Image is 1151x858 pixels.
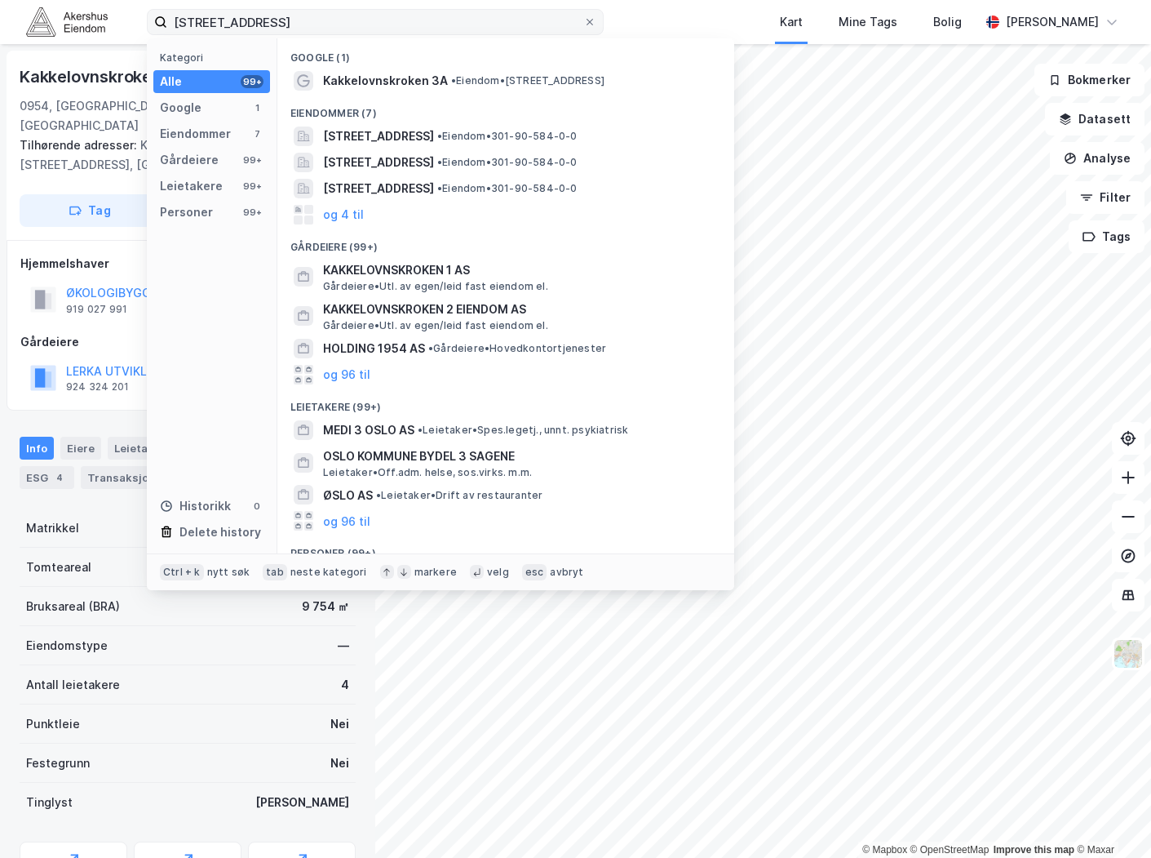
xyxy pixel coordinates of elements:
span: Kakkelovnskroken 3A [323,71,448,91]
div: Nei [330,754,349,773]
div: Leietakere (99+) [277,388,734,417]
span: Leietaker • Drift av restauranter [376,489,542,502]
div: Eiere [60,437,101,460]
img: Z [1113,638,1144,669]
span: • [451,74,456,87]
div: 4 [341,675,349,695]
div: Kontrollprogram for chat [1069,780,1151,858]
div: ESG [20,466,74,489]
button: og 4 til [323,205,364,225]
div: Kategori [160,51,270,64]
div: Gårdeiere [160,150,219,170]
div: esc [522,564,547,580]
div: Hjemmelshaver [20,254,355,273]
span: [STREET_ADDRESS] [323,179,434,198]
span: ØSLO AS [323,486,373,505]
div: 0954, [GEOGRAPHIC_DATA], [GEOGRAPHIC_DATA] [20,96,228,136]
span: • [376,489,381,501]
div: Google [160,98,201,118]
div: 924 324 201 [66,380,129,393]
div: Bolig [933,12,962,32]
div: 99+ [241,206,263,219]
div: Bruksareal (BRA) [26,597,120,616]
div: Google (1) [277,38,734,68]
span: Gårdeiere • Utl. av egen/leid fast eiendom el. [323,319,548,332]
div: Tomteareal [26,558,91,577]
div: Festegrunn [26,754,90,773]
div: Matrikkel [26,518,79,538]
div: 99+ [241,153,263,167]
div: Eiendomstype [26,636,108,656]
button: Bokmerker [1034,64,1144,96]
div: velg [487,566,509,579]
span: [STREET_ADDRESS] [323,127,434,146]
div: 7 [250,127,263,140]
div: Alle [160,72,182,91]
div: Leietakere [160,176,223,196]
div: 4 [51,469,68,486]
button: og 96 til [323,365,370,385]
a: Mapbox [862,844,907,856]
a: OpenStreetMap [910,844,989,856]
img: akershus-eiendom-logo.9091f326c980b4bce74ccdd9f866810c.svg [26,7,108,36]
div: 99+ [241,75,263,88]
div: Personer (99+) [277,534,734,563]
span: Gårdeiere • Hovedkontortjenester [428,342,606,355]
span: Eiendom • 301-90-584-0-0 [437,130,578,143]
div: Gårdeiere [20,332,355,352]
iframe: Chat Widget [1069,780,1151,858]
span: Leietaker • Spes.legetj., unnt. psykiatrisk [418,424,628,437]
span: HOLDING 1954 AS [323,339,425,358]
div: nytt søk [207,566,250,579]
div: Gårdeiere (99+) [277,228,734,257]
span: KAKKELOVNSKROKEN 2 EIENDOM AS [323,300,715,319]
span: Eiendom • [STREET_ADDRESS] [451,74,604,87]
div: Info [20,437,54,460]
div: — [338,636,349,656]
span: • [437,130,442,142]
div: 919 027 991 [66,303,127,316]
span: Eiendom • 301-90-584-0-0 [437,182,578,195]
span: • [437,156,442,168]
span: • [418,424,423,436]
div: Eiendommer (7) [277,94,734,123]
div: Kart [780,12,803,32]
div: Ctrl + k [160,564,204,580]
button: Filter [1066,181,1144,214]
div: 1 [250,101,263,114]
div: [PERSON_NAME] [255,793,349,812]
div: tab [263,564,287,580]
button: Tags [1069,220,1144,253]
div: Personer [160,202,213,222]
span: OSLO KOMMUNE BYDEL 3 SAGENE [323,447,715,466]
a: Improve this map [994,844,1074,856]
span: Gårdeiere • Utl. av egen/leid fast eiendom el. [323,280,548,293]
div: neste kategori [290,566,367,579]
div: 99+ [241,180,263,193]
div: [PERSON_NAME] [1006,12,1099,32]
span: MEDI 3 OSLO AS [323,420,414,440]
button: og 96 til [323,511,370,531]
button: Datasett [1045,103,1144,136]
div: avbryt [550,566,583,579]
span: Leietaker • Off.adm. helse, sos.virks. m.m. [323,466,532,479]
div: Eiendommer [160,124,231,144]
span: [STREET_ADDRESS] [323,153,434,172]
div: Antall leietakere [26,675,120,695]
span: Eiendom • 301-90-584-0-0 [437,156,578,169]
div: Tinglyst [26,793,73,812]
div: Kakkelovnskroken 3b, [STREET_ADDRESS], [GEOGRAPHIC_DATA] 3d [20,136,343,175]
div: Punktleie [26,714,80,734]
input: Søk på adresse, matrikkel, gårdeiere, leietakere eller personer [167,10,583,34]
div: Delete history [179,522,261,542]
span: KAKKELOVNSKROKEN 1 AS [323,260,715,280]
div: 0 [250,500,263,513]
span: Tilhørende adresser: [20,138,140,152]
div: 9 754 ㎡ [302,597,349,616]
button: Analyse [1050,142,1144,175]
div: markere [414,566,457,579]
div: Leietakere [108,437,198,460]
div: Historikk [160,496,231,516]
div: Mine Tags [839,12,897,32]
button: Tag [20,194,160,227]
